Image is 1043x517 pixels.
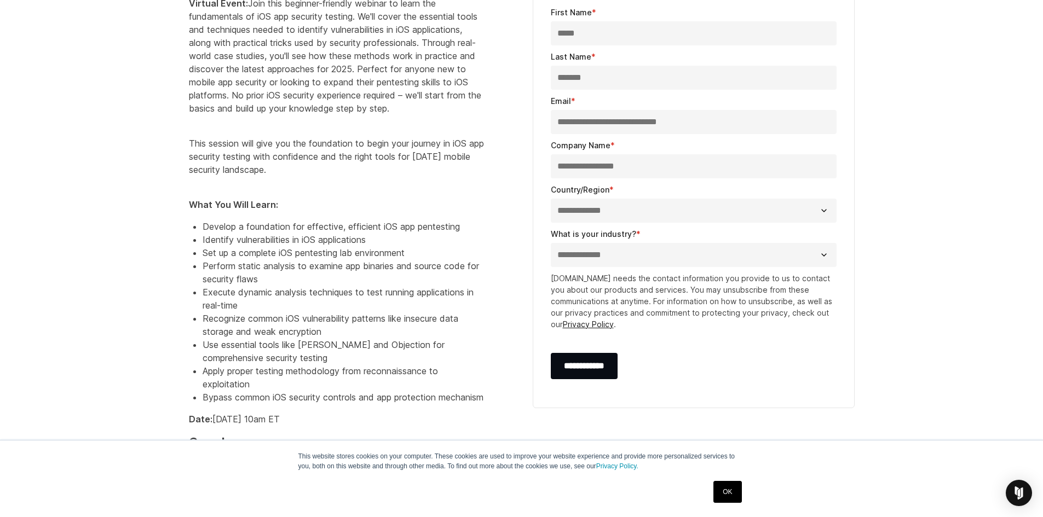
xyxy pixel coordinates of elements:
[203,391,485,404] li: Bypass common iOS security controls and app protection mechanism
[713,481,741,503] a: OK
[551,96,571,106] span: Email
[551,229,636,239] span: What is your industry?
[189,199,278,210] strong: What You Will Learn:
[203,286,485,312] li: Execute dynamic analysis techniques to test running applications in real-time
[203,259,485,286] li: Perform static analysis to examine app binaries and source code for security flaws
[203,233,485,246] li: Identify vulnerabilities in iOS applications
[189,414,212,425] strong: Date:
[203,246,485,259] li: Set up a complete iOS pentesting lab environment
[203,364,485,391] li: Apply proper testing methodology from reconnaissance to exploitation
[551,185,609,194] span: Country/Region
[203,220,485,233] li: Develop a foundation for effective, efficient iOS app pentesting
[189,434,485,451] h4: Speakers
[551,8,592,17] span: First Name
[189,413,485,426] p: [DATE] 10am ET
[563,320,614,329] a: Privacy Policy
[203,338,485,364] li: Use essential tools like [PERSON_NAME] and Objection for comprehensive security testing
[551,272,837,330] p: [DOMAIN_NAME] needs the contact information you provide to us to contact you about our products a...
[551,141,610,150] span: Company Name
[298,451,745,471] p: This website stores cookies on your computer. These cookies are used to improve your website expe...
[203,312,485,338] li: Recognize common iOS vulnerability patterns like insecure data storage and weak encryption
[189,138,484,175] span: This session will give you the foundation to begin your journey in iOS app security testing with ...
[1006,480,1032,506] div: Open Intercom Messenger
[596,462,638,470] a: Privacy Policy.
[551,52,591,61] span: Last Name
